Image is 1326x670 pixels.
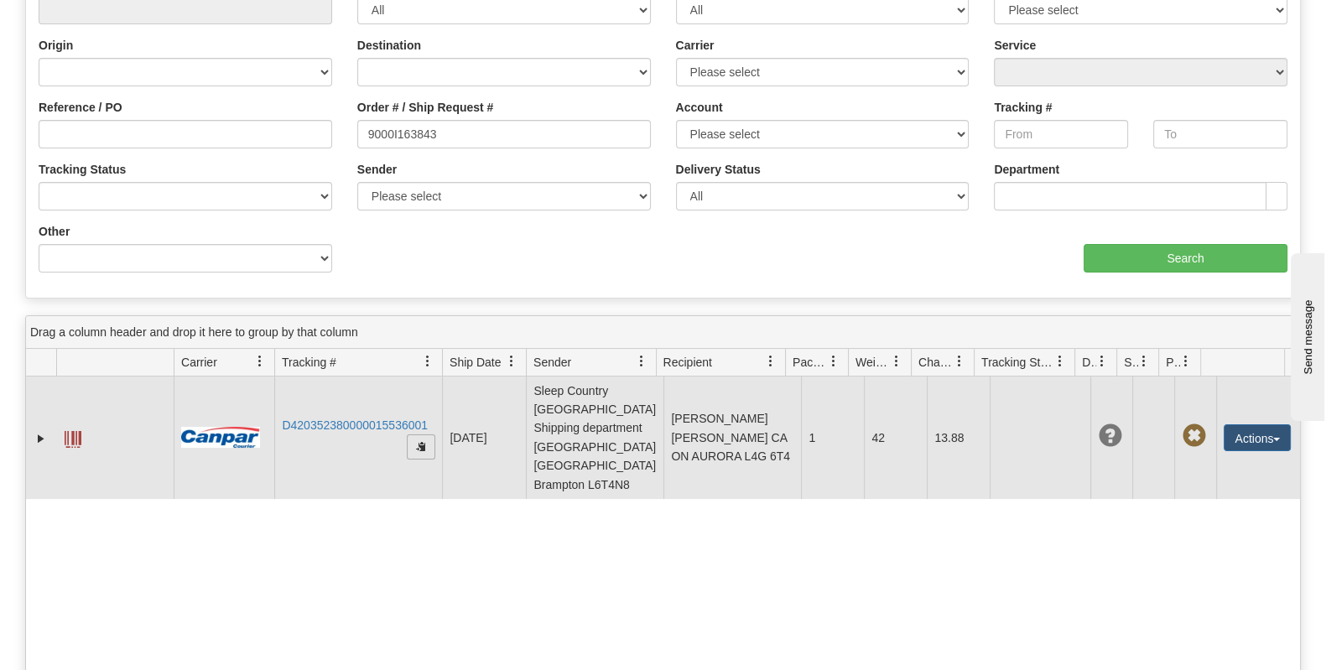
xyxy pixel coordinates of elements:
td: 1 [801,377,864,499]
input: To [1153,120,1287,148]
a: Pickup Status filter column settings [1172,347,1200,376]
a: Carrier filter column settings [246,347,274,376]
iframe: chat widget [1287,249,1324,420]
span: Shipment Issues [1124,354,1138,371]
label: Account [676,99,723,116]
button: Actions [1224,424,1291,451]
div: grid grouping header [26,316,1300,349]
span: Tracking Status [981,354,1054,371]
td: 13.88 [927,377,990,499]
a: Tracking # filter column settings [413,347,442,376]
span: Tracking # [282,354,336,371]
a: Sender filter column settings [627,347,656,376]
a: Tracking Status filter column settings [1046,347,1074,376]
img: 14 - Canpar [181,427,260,448]
a: Shipment Issues filter column settings [1130,347,1158,376]
label: Tracking Status [39,161,126,178]
label: Carrier [676,37,715,54]
label: Reference / PO [39,99,122,116]
input: From [994,120,1128,148]
a: Charge filter column settings [945,347,974,376]
span: Ship Date [450,354,501,371]
span: Weight [855,354,891,371]
span: Pickup Status [1166,354,1180,371]
td: [DATE] [442,377,526,499]
span: Packages [793,354,828,371]
label: Other [39,223,70,240]
span: Unknown [1098,424,1121,448]
label: Destination [357,37,421,54]
a: Recipient filter column settings [757,347,785,376]
label: Delivery Status [676,161,761,178]
span: Delivery Status [1082,354,1096,371]
span: Sender [533,354,571,371]
label: Origin [39,37,73,54]
label: Sender [357,161,397,178]
a: Expand [33,430,49,447]
a: Packages filter column settings [819,347,848,376]
span: Recipient [663,354,712,371]
td: 42 [864,377,927,499]
label: Department [994,161,1059,178]
a: Ship Date filter column settings [497,347,526,376]
label: Tracking # [994,99,1052,116]
td: [PERSON_NAME] [PERSON_NAME] CA ON AURORA L4G 6T4 [663,377,801,499]
a: Label [65,423,81,450]
span: Carrier [181,354,217,371]
div: Send message [13,14,155,27]
span: Pickup Not Assigned [1182,424,1205,448]
td: Sleep Country [GEOGRAPHIC_DATA] Shipping department [GEOGRAPHIC_DATA] [GEOGRAPHIC_DATA] Brampton ... [526,377,663,499]
button: Copy to clipboard [407,434,435,460]
input: Search [1084,244,1287,273]
a: D420352380000015536001 [282,418,428,432]
label: Service [994,37,1036,54]
label: Order # / Ship Request # [357,99,494,116]
span: Charge [918,354,954,371]
a: Delivery Status filter column settings [1088,347,1116,376]
a: Weight filter column settings [882,347,911,376]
